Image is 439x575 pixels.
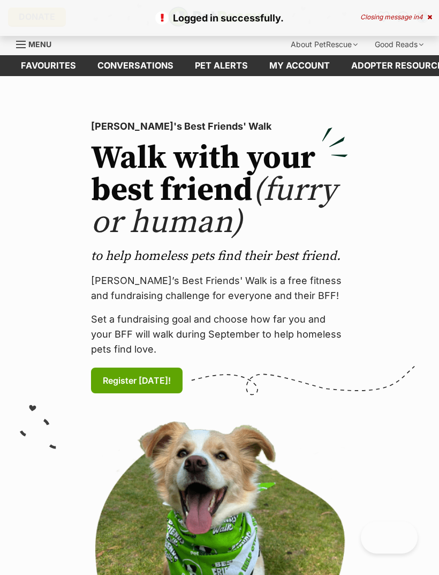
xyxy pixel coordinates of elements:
a: Pet alerts [184,55,259,76]
span: Menu [28,40,51,49]
p: Set a fundraising goal and choose how far you and your BFF will walk during September to help hom... [91,312,348,357]
span: (furry or human) [91,170,337,243]
a: conversations [87,55,184,76]
a: My account [259,55,340,76]
h2: Walk with your best friend [91,143,348,239]
a: Register [DATE]! [91,368,183,393]
p: [PERSON_NAME]’s Best Friends' Walk is a free fitness and fundraising challenge for everyone and t... [91,273,348,303]
a: Menu [16,34,59,53]
div: Good Reads [367,34,431,55]
div: About PetRescue [283,34,365,55]
p: [PERSON_NAME]'s Best Friends' Walk [91,119,348,134]
p: to help homeless pets find their best friend. [91,248,348,265]
iframe: Help Scout Beacon - Open [361,521,418,554]
span: Register [DATE]! [103,374,171,387]
a: Favourites [10,55,87,76]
